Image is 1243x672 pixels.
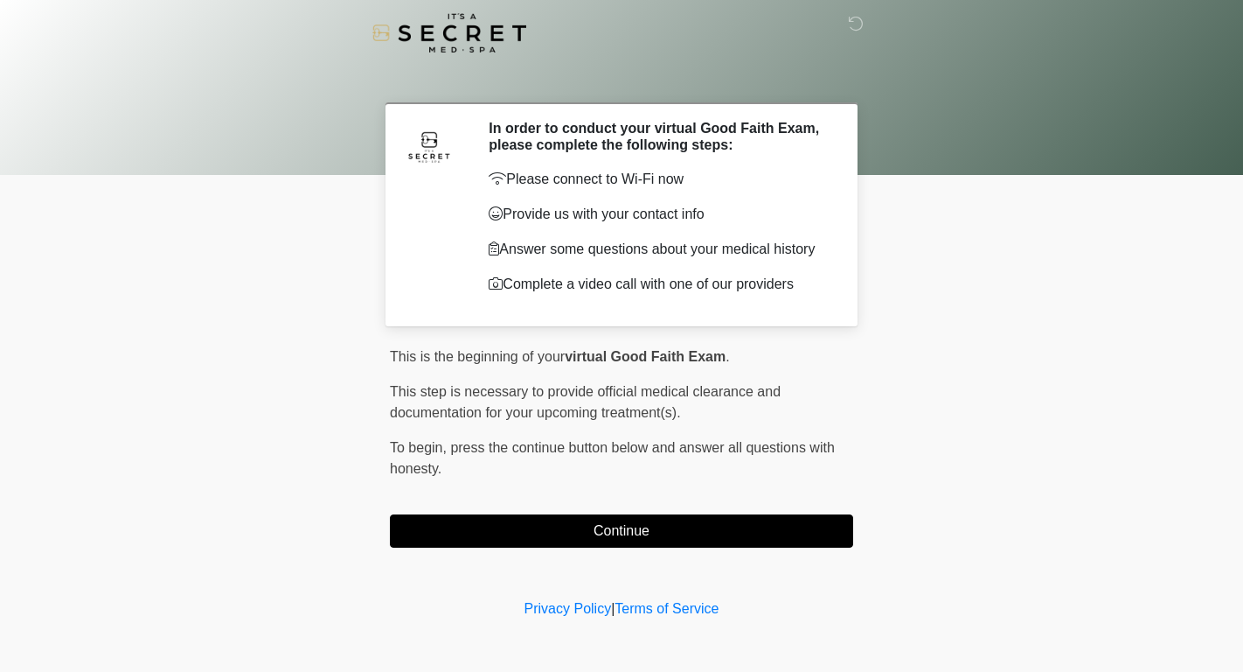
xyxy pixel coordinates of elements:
a: Terms of Service [615,601,719,616]
span: To begin, [390,440,450,455]
a: | [611,601,615,616]
p: Answer some questions about your medical history [489,239,827,260]
span: This is the beginning of your [390,349,565,364]
strong: virtual Good Faith Exam [565,349,726,364]
p: Complete a video call with one of our providers [489,274,827,295]
span: This step is necessary to provide official medical clearance and documentation for your upcoming ... [390,384,781,420]
p: Provide us with your contact info [489,204,827,225]
img: It's A Secret Med Spa Logo [372,13,526,52]
span: . [726,349,729,364]
span: press the continue button below and answer all questions with honesty. [390,440,835,476]
button: Continue [390,514,853,548]
p: Please connect to Wi-Fi now [489,169,827,190]
h2: In order to conduct your virtual Good Faith Exam, please complete the following steps: [489,120,827,153]
img: Agent Avatar [403,120,455,172]
h1: ‎ ‎ [377,63,866,95]
a: Privacy Policy [524,601,612,616]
